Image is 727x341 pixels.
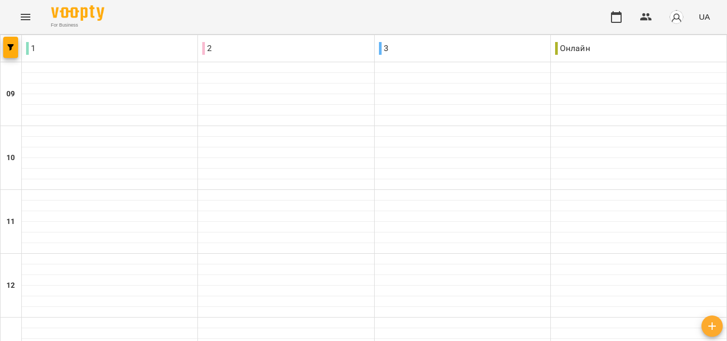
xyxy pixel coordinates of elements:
p: 2 [202,42,212,55]
p: 3 [379,42,389,55]
h6: 12 [6,280,15,292]
img: Voopty Logo [51,5,104,21]
p: Онлайн [555,42,590,55]
button: Menu [13,4,38,30]
h6: 09 [6,88,15,100]
span: UA [699,11,710,22]
span: For Business [51,22,104,29]
button: UA [695,7,714,27]
p: 1 [26,42,36,55]
h6: 10 [6,152,15,164]
button: Створити урок [701,315,723,337]
img: avatar_s.png [669,10,684,24]
h6: 11 [6,216,15,228]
